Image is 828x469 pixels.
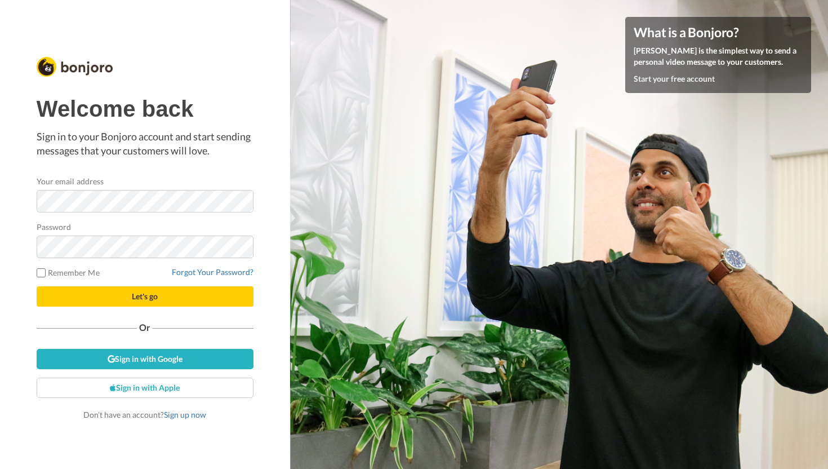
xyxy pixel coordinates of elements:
[37,378,253,398] a: Sign in with Apple
[37,96,253,121] h1: Welcome back
[37,267,100,278] label: Remember Me
[37,349,253,369] a: Sign in with Google
[634,45,803,68] p: [PERSON_NAME] is the simplest way to send a personal video message to your customers.
[634,74,715,83] a: Start your free account
[164,410,206,419] a: Sign up now
[37,286,253,307] button: Let's go
[172,267,253,277] a: Forgot Your Password?
[83,410,206,419] span: Don’t have an account?
[137,324,153,331] span: Or
[37,221,72,233] label: Password
[634,25,803,39] h4: What is a Bonjoro?
[37,268,46,277] input: Remember Me
[132,291,158,301] span: Let's go
[37,175,104,187] label: Your email address
[37,130,253,158] p: Sign in to your Bonjoro account and start sending messages that your customers will love.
